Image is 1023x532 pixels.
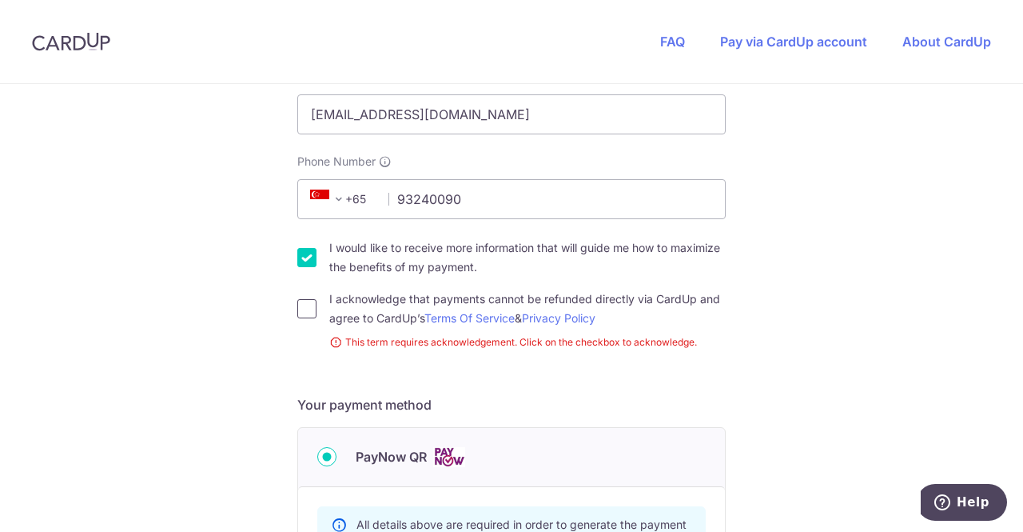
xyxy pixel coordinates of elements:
input: Email address [297,94,726,134]
img: Cards logo [433,447,465,467]
label: I acknowledge that payments cannot be refunded directly via CardUp and agree to CardUp’s & [329,290,726,328]
div: PayNow QR Cards logo [317,447,706,467]
span: +65 [310,190,348,209]
span: Phone Number [297,154,376,170]
a: Privacy Policy [522,311,595,325]
a: Pay via CardUp account [720,34,867,50]
a: Terms Of Service [424,311,515,325]
img: CardUp [32,32,110,51]
span: +65 [305,190,377,209]
a: FAQ [660,34,685,50]
a: About CardUp [902,34,991,50]
h5: Your payment method [297,395,726,414]
label: I would like to receive more information that will guide me how to maximize the benefits of my pa... [329,238,726,277]
iframe: Opens a widget where you can find more information [921,484,1007,524]
span: PayNow QR [356,447,427,466]
small: This term requires acknowledgement. Click on the checkbox to acknowledge. [329,334,726,350]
